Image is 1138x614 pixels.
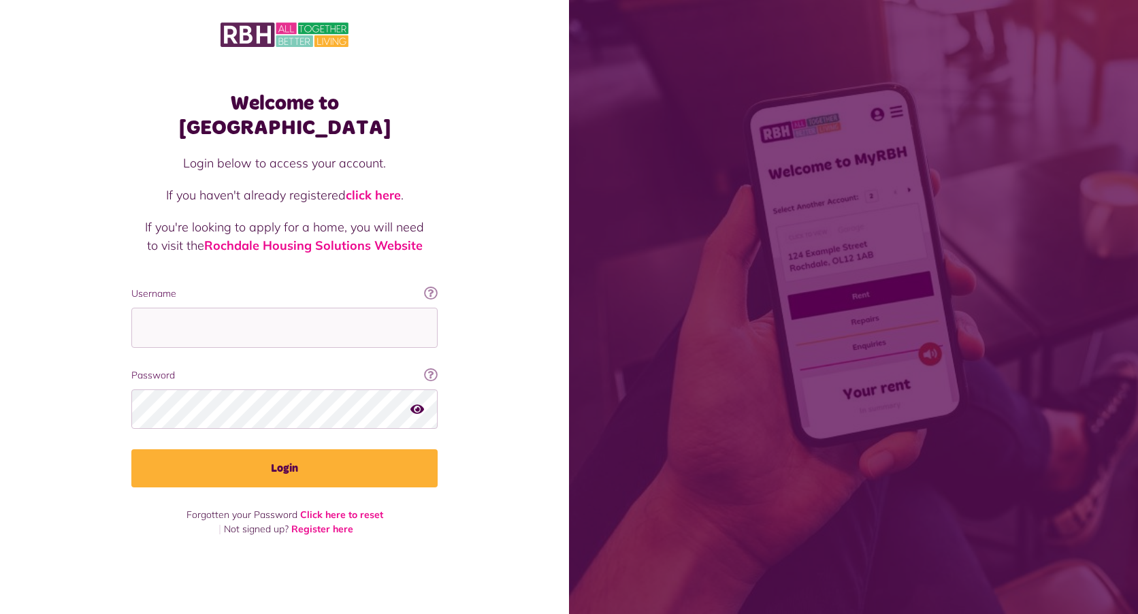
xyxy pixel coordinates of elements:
a: Register here [291,523,353,535]
label: Username [131,287,438,301]
span: Forgotten your Password [186,508,297,521]
p: If you haven't already registered . [145,186,424,204]
label: Password [131,368,438,383]
p: Login below to access your account. [145,154,424,172]
h1: Welcome to [GEOGRAPHIC_DATA] [131,91,438,140]
a: click here [346,187,401,203]
a: Rochdale Housing Solutions Website [204,238,423,253]
img: MyRBH [221,20,348,49]
p: If you're looking to apply for a home, you will need to visit the [145,218,424,255]
button: Login [131,449,438,487]
span: Not signed up? [224,523,289,535]
a: Click here to reset [300,508,383,521]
